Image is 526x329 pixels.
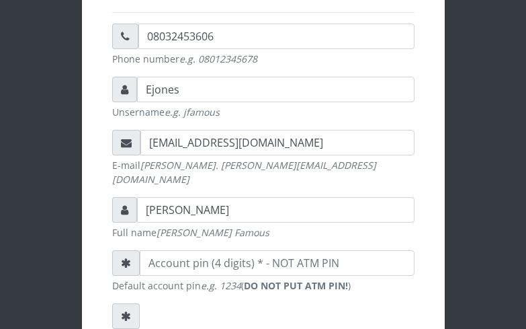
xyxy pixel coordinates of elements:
small: E-mail [112,158,414,186]
small: Phone number [112,52,414,66]
input: Phone number * [138,24,414,49]
input: Email address * [140,130,414,155]
em: e.g. 08012345678 [179,52,257,65]
b: DO NOT PUT ATM PIN! [244,279,348,292]
em: [PERSON_NAME] Famous [157,226,269,239]
input: Your full name * [137,197,414,223]
em: [PERSON_NAME]. [PERSON_NAME][EMAIL_ADDRESS][DOMAIN_NAME] [112,159,376,186]
input: Account pin (4 digits) * - NOT ATM PIN [140,250,414,276]
em: e.g. jfamous [165,106,220,118]
small: Default account pin ( ) [112,279,414,293]
small: Full name [112,225,414,240]
input: Username * [137,77,414,102]
small: Unsername [112,105,414,119]
em: e.g. 1234 [201,279,241,292]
